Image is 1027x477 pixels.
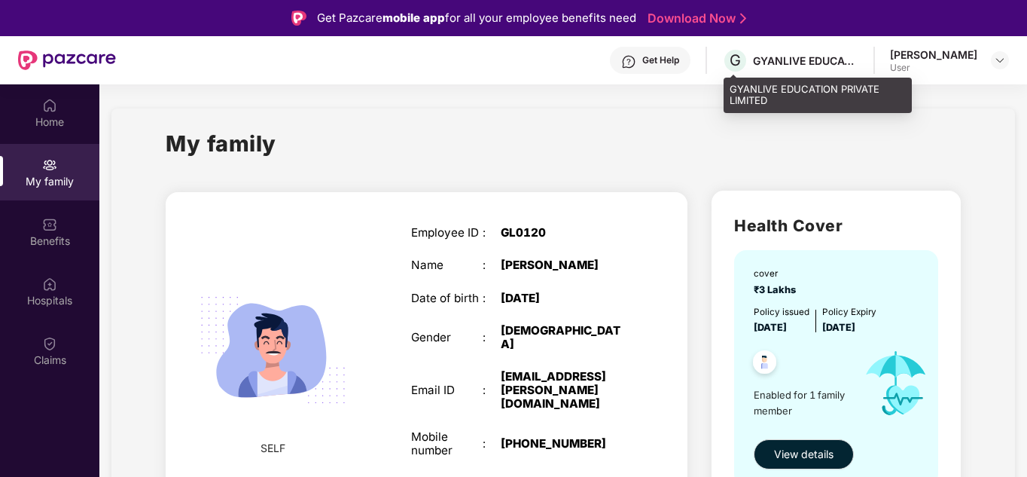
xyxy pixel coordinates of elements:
[166,127,276,161] h1: My family
[890,47,977,62] div: [PERSON_NAME]
[42,277,57,292] img: svg+xml;base64,PHN2ZyBpZD0iSG9zcGl0YWxzIiB4bWxucz0iaHR0cDovL3d3dy53My5vcmcvMjAwMC9zdmciIHdpZHRoPS...
[501,258,626,272] div: [PERSON_NAME]
[42,98,57,113] img: svg+xml;base64,PHN2ZyBpZD0iSG9tZSIgeG1sbnM9Imh0dHA6Ly93d3cudzMub3JnLzIwMDAvc3ZnIiB3aWR0aD0iMjAiIG...
[183,260,363,440] img: svg+xml;base64,PHN2ZyB4bWxucz0iaHR0cDovL3d3dy53My5vcmcvMjAwMC9zdmciIHdpZHRoPSIyMjQiIGhlaWdodD0iMT...
[483,226,501,240] div: :
[483,331,501,344] div: :
[774,446,833,463] span: View details
[411,226,483,240] div: Employee ID
[261,440,285,457] span: SELF
[42,157,57,173] img: svg+xml;base64,PHN2ZyB3aWR0aD0iMjAiIGhlaWdodD0iMjAiIHZpZXdCb3g9IjAgMCAyMCAyMCIgZmlsbD0ibm9uZSIgeG...
[754,387,852,418] span: Enabled for 1 family member
[411,258,483,272] div: Name
[42,336,57,351] img: svg+xml;base64,PHN2ZyBpZD0iQ2xhaW0iIHhtbG5zPSJodHRwOi8vd3d3LnczLm9yZy8yMDAwL3N2ZyIgd2lkdGg9IjIwIi...
[754,439,854,469] button: View details
[648,11,742,26] a: Download Now
[730,51,741,69] span: G
[411,430,483,457] div: Mobile number
[483,292,501,305] div: :
[822,305,876,320] div: Policy Expiry
[501,324,626,351] div: [DEMOGRAPHIC_DATA]
[483,437,501,451] div: :
[754,284,800,295] span: ₹3 Lakhs
[42,217,57,232] img: svg+xml;base64,PHN2ZyBpZD0iQmVuZWZpdHMiIHhtbG5zPSJodHRwOi8vd3d3LnczLm9yZy8yMDAwL3N2ZyIgd2lkdGg9Ij...
[754,305,809,320] div: Policy issued
[18,50,116,70] img: New Pazcare Logo
[501,437,626,451] div: [PHONE_NUMBER]
[642,54,679,66] div: Get Help
[753,54,858,68] div: GYANLIVE EDUCATION PRIVATE LIMITED
[621,54,636,69] img: svg+xml;base64,PHN2ZyBpZD0iSGVscC0zMngzMiIgeG1sbnM9Imh0dHA6Ly93d3cudzMub3JnLzIwMDAvc3ZnIiB3aWR0aD...
[994,54,1006,66] img: svg+xml;base64,PHN2ZyBpZD0iRHJvcGRvd24tMzJ4MzIiIHhtbG5zPSJodHRwOi8vd3d3LnczLm9yZy8yMDAwL3N2ZyIgd2...
[754,267,800,281] div: cover
[822,322,855,333] span: [DATE]
[501,226,626,240] div: GL0120
[734,213,938,238] h2: Health Cover
[852,335,940,431] img: icon
[724,78,912,113] div: GYANLIVE EDUCATION PRIVATE LIMITED
[740,11,746,26] img: Stroke
[501,292,626,305] div: [DATE]
[411,384,483,397] div: Email ID
[890,62,977,74] div: User
[291,11,306,26] img: Logo
[501,370,626,411] div: [EMAIL_ADDRESS][PERSON_NAME][DOMAIN_NAME]
[411,331,483,344] div: Gender
[317,9,636,27] div: Get Pazcare for all your employee benefits need
[483,384,501,397] div: :
[382,11,445,25] strong: mobile app
[754,322,787,333] span: [DATE]
[746,346,783,383] img: svg+xml;base64,PHN2ZyB4bWxucz0iaHR0cDovL3d3dy53My5vcmcvMjAwMC9zdmciIHdpZHRoPSI0OC45NDMiIGhlaWdodD...
[483,258,501,272] div: :
[411,292,483,305] div: Date of birth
